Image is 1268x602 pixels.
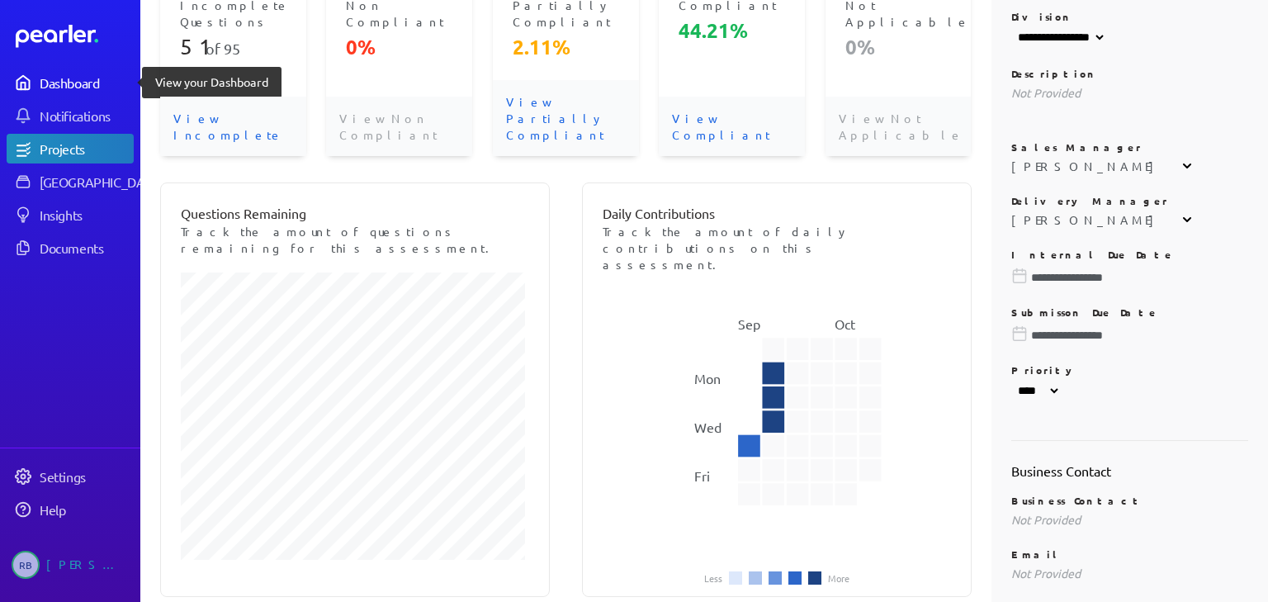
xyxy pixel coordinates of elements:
[180,34,286,60] p: of
[7,462,134,491] a: Settings
[1011,10,1249,23] p: Division
[40,501,132,518] div: Help
[40,468,132,485] div: Settings
[704,573,722,583] li: Less
[835,315,856,332] text: Oct
[659,97,805,156] p: View Compliant
[1011,363,1249,377] p: Priority
[224,40,240,57] span: 95
[46,551,129,579] div: [PERSON_NAME]
[828,573,849,583] li: More
[1011,248,1249,261] p: Internal Due Date
[1011,547,1249,561] p: Email
[1011,512,1081,527] span: Not Provided
[16,25,134,48] a: Dashboard
[7,68,134,97] a: Dashboard
[40,74,132,91] div: Dashboard
[7,495,134,524] a: Help
[1011,269,1249,286] input: Please choose a due date
[826,97,972,156] p: View Not Applicable
[679,17,785,44] p: 44.21%
[181,203,529,223] p: Questions Remaining
[694,370,721,386] text: Mon
[1011,327,1249,344] input: Please choose a due date
[7,101,134,130] a: Notifications
[7,233,134,263] a: Documents
[694,467,710,484] text: Fri
[738,315,760,332] text: Sep
[7,134,134,164] a: Projects
[40,107,132,124] div: Notifications
[40,140,132,157] div: Projects
[1011,140,1249,154] p: Sales Manager
[160,97,306,156] p: View Incomplete
[40,173,163,190] div: [GEOGRAPHIC_DATA]
[1011,306,1249,319] p: Submisson Due Date
[12,551,40,579] span: Ryan Baird
[1011,67,1249,80] p: Description
[326,97,472,156] p: View Non Compliant
[603,203,951,223] p: Daily Contributions
[1011,461,1249,481] h2: Business Contact
[1011,194,1249,207] p: Delivery Manager
[7,167,134,197] a: [GEOGRAPHIC_DATA]
[7,544,134,585] a: RB[PERSON_NAME]
[346,34,452,60] p: 0%
[7,200,134,230] a: Insights
[180,34,206,59] span: 51
[40,239,132,256] div: Documents
[845,34,952,60] p: 0%
[1011,566,1081,581] span: Not Provided
[1011,85,1081,100] span: Not Provided
[40,206,132,223] div: Insights
[1011,494,1249,507] p: Business Contact
[694,419,722,435] text: Wed
[1011,158,1162,174] div: [PERSON_NAME]
[181,223,529,256] p: Track the amount of questions remaining for this assessment.
[1011,211,1162,228] div: [PERSON_NAME]
[603,223,951,273] p: Track the amount of daily contributions on this assessment.
[513,34,619,60] p: 2.11%
[493,80,639,156] p: View Partially Compliant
